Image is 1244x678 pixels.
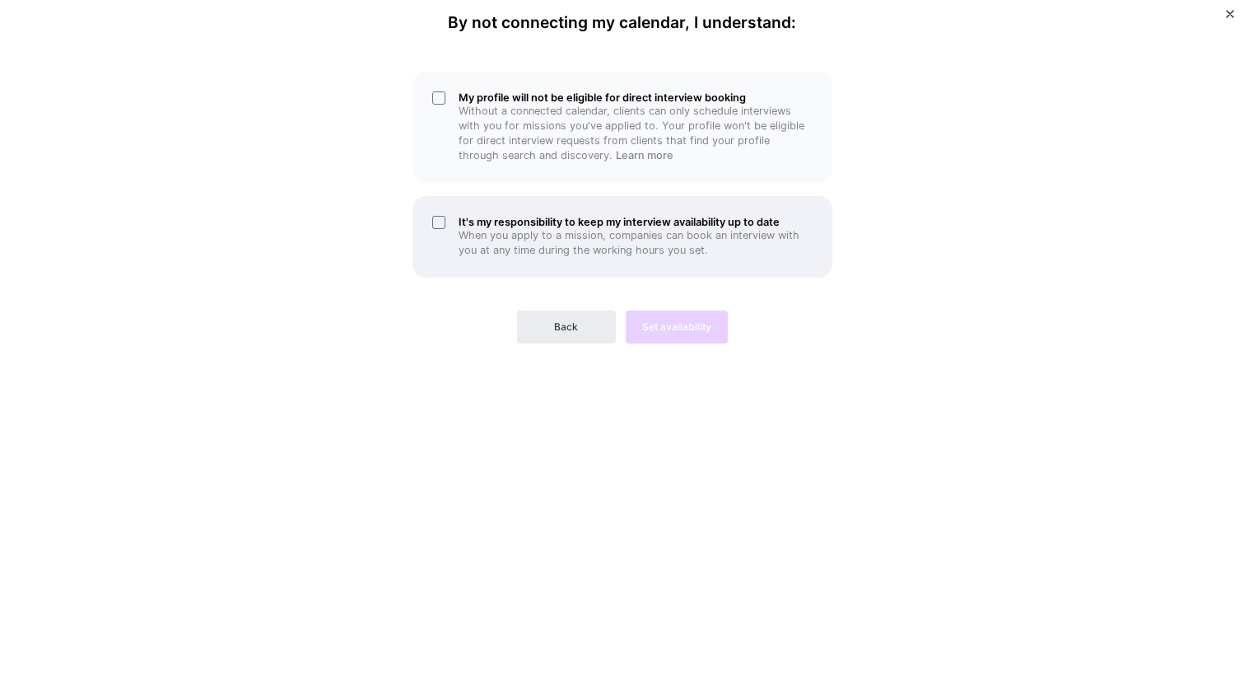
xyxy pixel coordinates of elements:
p: Without a connected calendar, clients can only schedule interviews with you for missions you've a... [459,104,813,163]
h4: By not connecting my calendar, I understand: [448,13,796,32]
button: Back [517,311,616,344]
h5: It's my responsibility to keep my interview availability up to date [459,216,813,228]
span: Back [554,320,578,334]
a: Learn more [616,149,673,161]
p: When you apply to a mission, companies can book an interview with you at any time during the work... [459,228,813,258]
h5: My profile will not be eligible for direct interview booking [459,91,813,104]
button: Close [1226,10,1234,27]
